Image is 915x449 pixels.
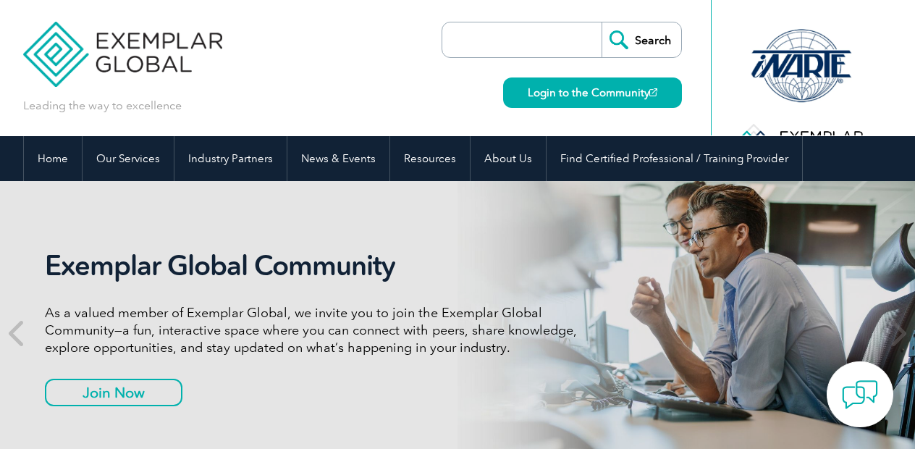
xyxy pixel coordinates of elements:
[649,88,657,96] img: open_square.png
[23,98,182,114] p: Leading the way to excellence
[390,136,470,181] a: Resources
[45,379,182,406] a: Join Now
[602,22,681,57] input: Search
[83,136,174,181] a: Our Services
[24,136,82,181] a: Home
[287,136,389,181] a: News & Events
[45,249,588,282] h2: Exemplar Global Community
[842,377,878,413] img: contact-chat.png
[503,77,682,108] a: Login to the Community
[471,136,546,181] a: About Us
[547,136,802,181] a: Find Certified Professional / Training Provider
[174,136,287,181] a: Industry Partners
[45,304,588,356] p: As a valued member of Exemplar Global, we invite you to join the Exemplar Global Community—a fun,...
